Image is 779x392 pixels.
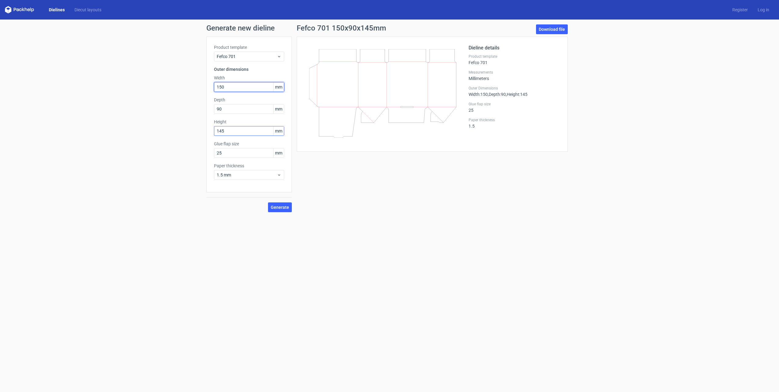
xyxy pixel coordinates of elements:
span: , Depth : 90 [488,92,506,97]
span: 1.5 mm [217,172,277,178]
span: mm [273,148,284,158]
h3: Outer dimensions [214,66,284,72]
span: mm [273,126,284,136]
div: 1.5 [469,118,560,129]
label: Glue flap size [469,102,560,107]
h2: Dieline details [469,44,560,52]
label: Width [214,75,284,81]
div: Fefco 701 [469,54,560,65]
a: Diecut layouts [70,7,106,13]
span: Fefco 701 [217,53,277,60]
a: Download file [536,24,568,34]
label: Paper thickness [469,118,560,122]
label: Paper thickness [214,163,284,169]
button: Generate [268,202,292,212]
div: 25 [469,102,560,113]
label: Glue flap size [214,141,284,147]
label: Height [214,119,284,125]
a: Dielines [44,7,70,13]
label: Outer Dimensions [469,86,560,91]
a: Log in [753,7,774,13]
label: Depth [214,97,284,103]
div: Millimeters [469,70,560,81]
label: Product template [469,54,560,59]
span: , Height : 145 [506,92,527,97]
span: mm [273,104,284,114]
h1: Fefco 701 150x90x145mm [297,24,386,32]
span: mm [273,82,284,92]
h1: Generate new dieline [206,24,573,32]
a: Register [727,7,753,13]
span: Width : 150 [469,92,488,97]
label: Measurements [469,70,560,75]
label: Product template [214,44,284,50]
span: Generate [271,205,289,209]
